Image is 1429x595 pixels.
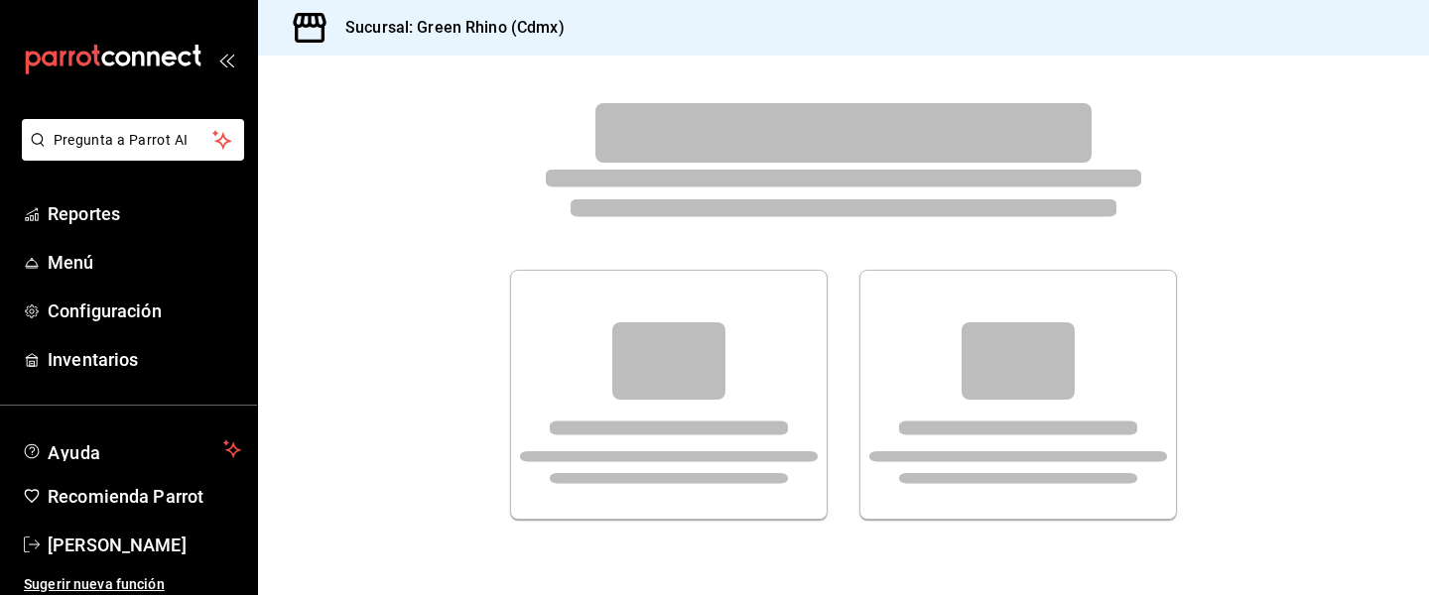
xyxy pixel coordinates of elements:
span: Menú [48,249,241,276]
span: [PERSON_NAME] [48,532,241,558]
span: Reportes [48,200,241,227]
span: Pregunta a Parrot AI [54,130,213,151]
span: Ayuda [48,437,215,461]
button: Pregunta a Parrot AI [22,119,244,161]
span: Recomienda Parrot [48,483,241,510]
span: Configuración [48,297,241,324]
h3: Sucursal: Green Rhino (Cdmx) [329,16,565,40]
a: Pregunta a Parrot AI [14,144,244,165]
span: Sugerir nueva función [24,574,241,595]
button: open_drawer_menu [218,52,234,67]
span: Inventarios [48,346,241,373]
